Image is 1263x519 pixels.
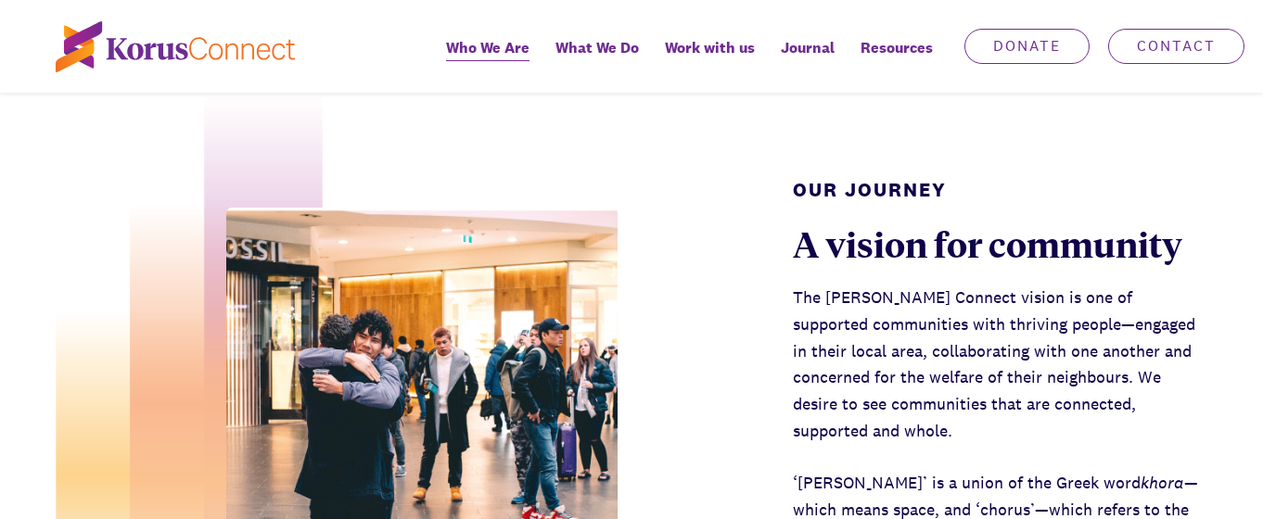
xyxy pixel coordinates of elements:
[665,34,755,61] span: Work with us
[652,26,768,93] a: Work with us
[793,285,1207,445] p: The [PERSON_NAME] Connect vision is one of supported communities with thriving people—engaged in ...
[964,29,1090,64] a: Donate
[793,222,1207,266] div: A vision for community
[433,26,542,93] a: Who We Are
[542,26,652,93] a: What We Do
[848,26,946,93] div: Resources
[446,34,529,61] span: Who We Are
[793,176,1207,203] div: Our Journey
[56,21,295,72] img: korus-connect%2Fc5177985-88d5-491d-9cd7-4a1febad1357_logo.svg
[1108,29,1244,64] a: Contact
[1141,472,1184,493] em: khora
[768,26,848,93] a: Journal
[781,34,835,61] span: Journal
[555,34,639,61] span: What We Do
